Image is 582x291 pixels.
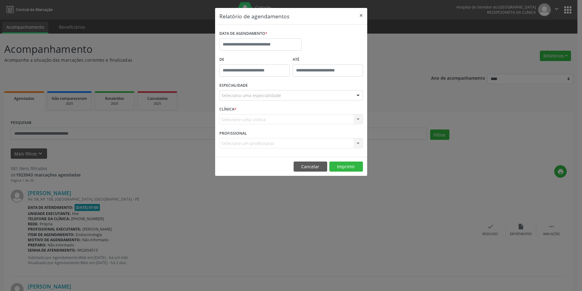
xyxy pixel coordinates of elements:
button: Cancelar [294,162,327,172]
button: Imprimir [329,162,363,172]
span: Seleciona uma especialidade [221,92,281,99]
h5: Relatório de agendamentos [219,12,289,20]
label: PROFISSIONAL [219,129,247,138]
label: CLÍNICA [219,105,236,114]
label: DATA DE AGENDAMENTO [219,29,267,38]
button: Close [355,8,367,23]
label: ESPECIALIDADE [219,81,248,90]
label: ATÉ [293,55,363,64]
label: De [219,55,290,64]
